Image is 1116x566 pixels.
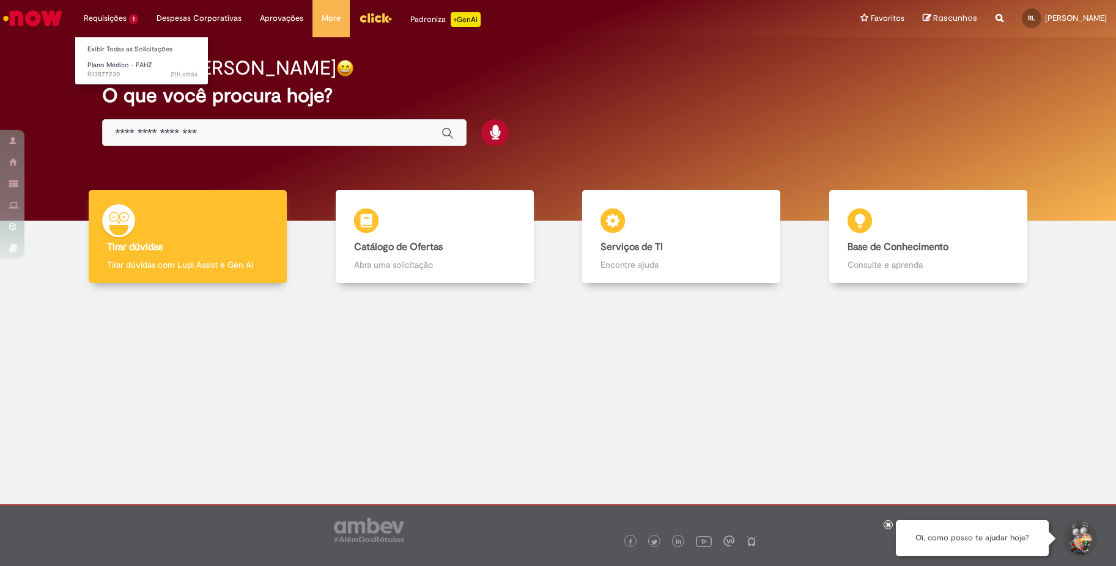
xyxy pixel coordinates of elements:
[171,70,198,79] time: 29/09/2025 14:24:24
[336,59,354,77] img: happy-face.png
[87,70,198,79] span: R13577230
[129,14,138,24] span: 1
[600,259,762,271] p: Encontre ajuda
[896,520,1049,556] div: Oi, como posso te ajudar hoje?
[848,259,1009,271] p: Consulte e aprenda
[871,12,904,24] span: Favoritos
[334,518,404,542] img: logo_footer_ambev_rotulo_gray.png
[848,241,948,253] b: Base de Conhecimento
[354,241,443,253] b: Catálogo de Ofertas
[723,535,734,546] img: logo_footer_workplace.png
[696,533,712,549] img: logo_footer_youtube.png
[260,12,303,24] span: Aprovações
[84,12,127,24] span: Requisições
[171,70,198,79] span: 21h atrás
[354,259,516,271] p: Abra uma solicitação
[1028,14,1035,22] span: RL
[746,535,757,546] img: logo_footer_naosei.png
[651,539,657,545] img: logo_footer_twitter.png
[75,59,210,81] a: Aberto R13577230 : Plano Médico - FAHZ
[600,241,663,253] b: Serviços de TI
[75,37,209,85] ul: Requisições
[923,13,977,24] a: Rascunhos
[676,538,682,546] img: logo_footer_linkedin.png
[1061,520,1098,557] button: Iniciar Conversa de Suporte
[107,241,163,253] b: Tirar dúvidas
[102,85,1013,106] h2: O que você procura hoje?
[359,9,392,27] img: click_logo_yellow_360x200.png
[75,43,210,56] a: Exibir Todas as Solicitações
[558,190,805,284] a: Serviços de TI Encontre ajuda
[451,12,481,27] p: +GenAi
[1,6,64,31] img: ServiceNow
[1045,13,1107,23] span: [PERSON_NAME]
[933,12,977,24] span: Rascunhos
[410,12,481,27] div: Padroniza
[627,539,634,545] img: logo_footer_facebook.png
[805,190,1052,284] a: Base de Conhecimento Consulte e aprenda
[87,61,152,70] span: Plano Médico - FAHZ
[157,12,242,24] span: Despesas Corporativas
[322,12,341,24] span: More
[311,190,558,284] a: Catálogo de Ofertas Abra uma solicitação
[64,190,311,284] a: Tirar dúvidas Tirar dúvidas com Lupi Assist e Gen Ai
[102,57,336,79] h2: Bom dia, [PERSON_NAME]
[107,259,268,271] p: Tirar dúvidas com Lupi Assist e Gen Ai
